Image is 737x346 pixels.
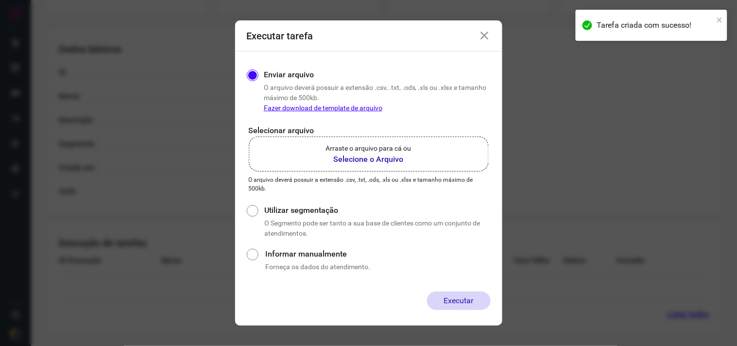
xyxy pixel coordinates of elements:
[264,69,314,81] label: Enviar arquivo
[265,248,490,260] label: Informar manualmente
[427,292,491,310] button: Executar
[264,83,491,113] p: O arquivo deverá possuir a extensão .csv, .txt, .ods, .xls ou .xlsx e tamanho máximo de 500kb.
[717,14,723,25] button: close
[264,205,490,216] label: Utilizar segmentação
[326,143,411,154] p: Arraste o arquivo para cá ou
[326,154,411,165] b: Selecione o Arquivo
[249,175,489,193] p: O arquivo deverá possuir a extensão .csv, .txt, .ods, .xls ou .xlsx e tamanho máximo de 500kb.
[247,30,313,42] h3: Executar tarefa
[264,218,490,239] p: O Segmento pode ser tanto a sua base de clientes como um conjunto de atendimentos.
[264,104,382,112] a: Fazer download de template de arquivo
[249,125,489,137] p: Selecionar arquivo
[597,19,714,31] div: Tarefa criada com sucesso!
[265,262,490,272] p: Forneça os dados do atendimento.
